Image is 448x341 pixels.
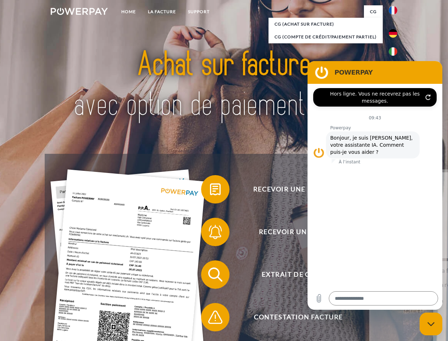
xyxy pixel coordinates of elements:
span: Recevoir une facture ? [211,175,385,204]
a: Support [182,5,216,18]
a: Home [115,5,142,18]
img: it [389,47,397,56]
span: Recevoir un rappel? [211,218,385,246]
a: LA FACTURE [142,5,182,18]
img: qb_bill.svg [206,180,224,198]
img: fr [389,6,397,15]
span: Contestation Facture [211,303,385,331]
button: Recevoir une facture ? [201,175,386,204]
button: Recevoir un rappel? [201,218,386,246]
a: CG [364,5,383,18]
img: qb_search.svg [206,266,224,283]
a: CG (Compte de crédit/paiement partiel) [269,31,383,43]
button: Contestation Facture [201,303,386,331]
img: qb_warning.svg [206,308,224,326]
iframe: Fenêtre de messagerie [308,61,442,310]
iframe: Bouton de lancement de la fenêtre de messagerie, conversation en cours [420,313,442,335]
img: de [389,29,397,38]
a: CG (achat sur facture) [269,18,383,31]
span: Extrait de compte [211,260,385,289]
img: logo-powerpay-white.svg [51,8,108,15]
img: qb_bell.svg [206,223,224,241]
img: title-powerpay_fr.svg [68,34,380,136]
button: Extrait de compte [201,260,386,289]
